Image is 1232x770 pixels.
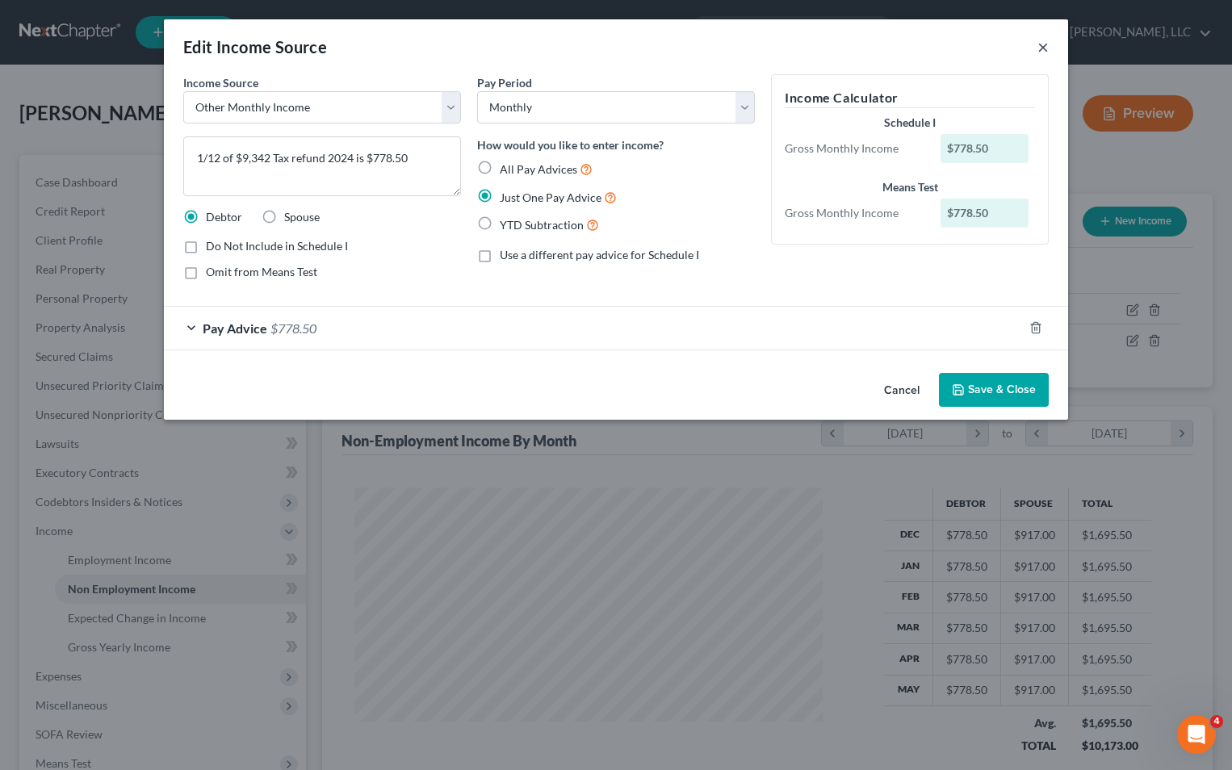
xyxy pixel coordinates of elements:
[777,205,932,221] div: Gross Monthly Income
[206,239,348,253] span: Do Not Include in Schedule I
[1037,37,1049,56] button: ×
[785,88,1035,108] h5: Income Calculator
[206,210,242,224] span: Debtor
[941,199,1029,228] div: $778.50
[871,375,932,407] button: Cancel
[941,134,1029,163] div: $778.50
[939,373,1049,407] button: Save & Close
[500,190,601,204] span: Just One Pay Advice
[203,320,267,336] span: Pay Advice
[183,36,327,58] div: Edit Income Source
[477,74,532,91] label: Pay Period
[777,140,932,157] div: Gross Monthly Income
[500,218,584,232] span: YTD Subtraction
[1210,715,1223,728] span: 4
[284,210,320,224] span: Spouse
[270,320,316,336] span: $778.50
[500,248,699,262] span: Use a different pay advice for Schedule I
[477,136,664,153] label: How would you like to enter income?
[785,115,1035,131] div: Schedule I
[785,179,1035,195] div: Means Test
[183,76,258,90] span: Income Source
[1177,715,1216,754] iframe: Intercom live chat
[206,265,317,278] span: Omit from Means Test
[500,162,577,176] span: All Pay Advices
